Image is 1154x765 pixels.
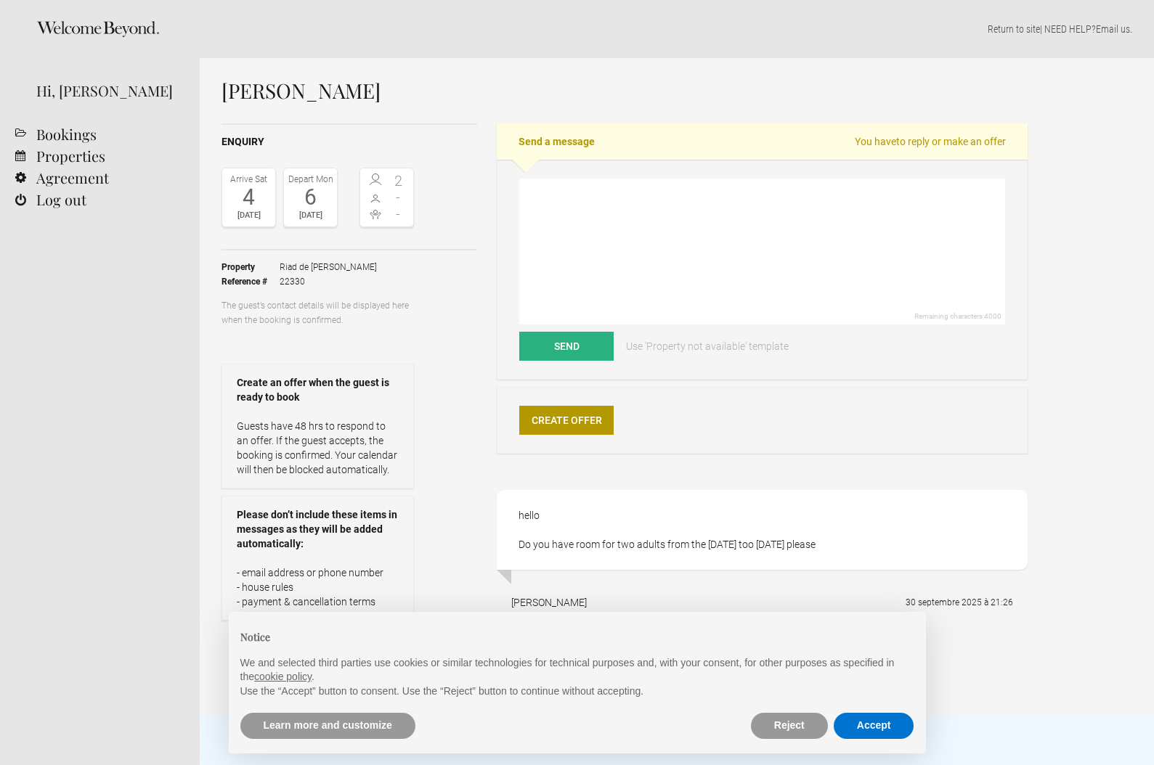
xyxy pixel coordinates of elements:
strong: Create an offer when the guest is ready to book [237,375,399,404]
p: The guest’s contact details will be displayed here when the booking is confirmed. [222,298,414,327]
div: Depart Mon [288,172,333,187]
p: We and selected third parties use cookies or similar technologies for technical purposes and, wit... [240,656,914,684]
div: [PERSON_NAME] [511,595,587,610]
span: - [387,190,410,205]
a: Return to site [988,23,1040,35]
button: Reject [751,713,828,739]
div: hello Do you have room for two adults from the [DATE] too [DATE] please [497,490,1028,570]
a: cookie policy - link opens in a new tab [254,671,312,682]
a: Use 'Property not available' template [616,332,799,361]
strong: Please don’t include these items in messages as they will be added automatically: [237,507,399,551]
div: 6 [288,187,333,208]
div: 4 [226,187,272,208]
a: Create Offer [519,406,614,435]
h2: Send a message [497,123,1028,160]
strong: Property [222,260,280,274]
h1: [PERSON_NAME] [222,80,1028,102]
button: Learn more and customize [240,713,415,739]
span: Riad de [PERSON_NAME] [280,260,377,274]
button: Accept [834,713,914,739]
p: Use the “Accept” button to consent. Use the “Reject” button to continue without accepting. [240,684,914,699]
span: 22330 [280,274,377,289]
strong: Reference # [222,274,280,289]
div: [DATE] [288,208,333,223]
button: Send [519,332,614,361]
h2: Enquiry [222,134,477,150]
p: | NEED HELP? . [222,22,1132,36]
span: You have to reply or make an offer [855,134,1006,149]
a: Email us [1096,23,1130,35]
span: - [387,207,410,221]
h2: Notice [240,629,914,645]
div: Arrive Sat [226,172,272,187]
p: - email address or phone number - house rules - payment & cancellation terms [237,565,399,609]
flynt-date-display: 30 septembre 2025 à 21:26 [906,597,1013,607]
span: 2 [387,173,410,188]
p: Guests have 48 hrs to respond to an offer. If the guest accepts, the booking is confirmed. Your c... [237,419,399,477]
div: Hi, [PERSON_NAME] [36,80,178,102]
div: [DATE] [226,208,272,223]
